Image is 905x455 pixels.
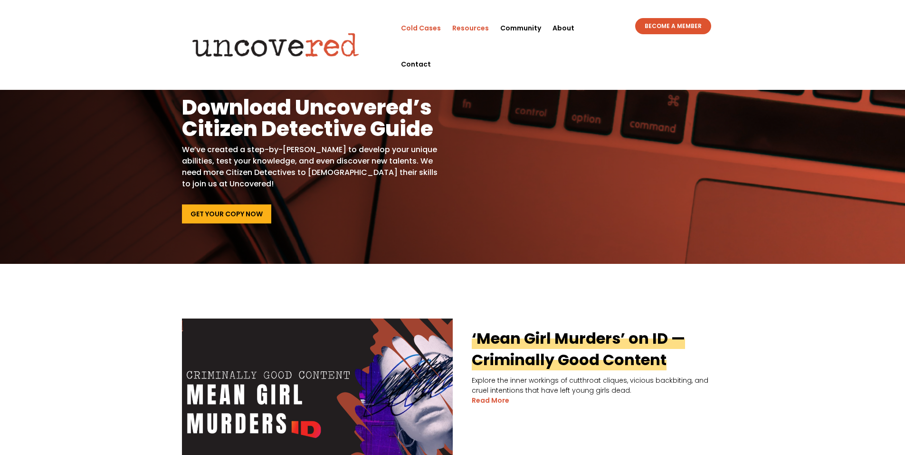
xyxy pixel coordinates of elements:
a: read more [472,396,509,406]
a: Resources [452,10,489,46]
p: We’ve created a step-by-[PERSON_NAME] to develop your unique abilities, test your knowledge, and ... [182,144,438,190]
a: About [553,10,574,46]
h1: Download Uncovered’s Citizen Detective Guide [182,97,438,144]
p: Explore the inner workings of cutthroat cliques, vicious backbiting, and cruel intentions that ha... [182,376,724,396]
a: ‘Mean Girl Murders’ on ID — Criminally Good Content [472,328,685,370]
a: Community [500,10,541,46]
a: Contact [401,46,431,82]
a: BECOME A MEMBER [635,18,711,34]
img: Uncovered logo [184,26,367,63]
a: Cold Cases [401,10,441,46]
a: Sign In [660,12,691,18]
a: Get Your Copy Now [182,204,271,223]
